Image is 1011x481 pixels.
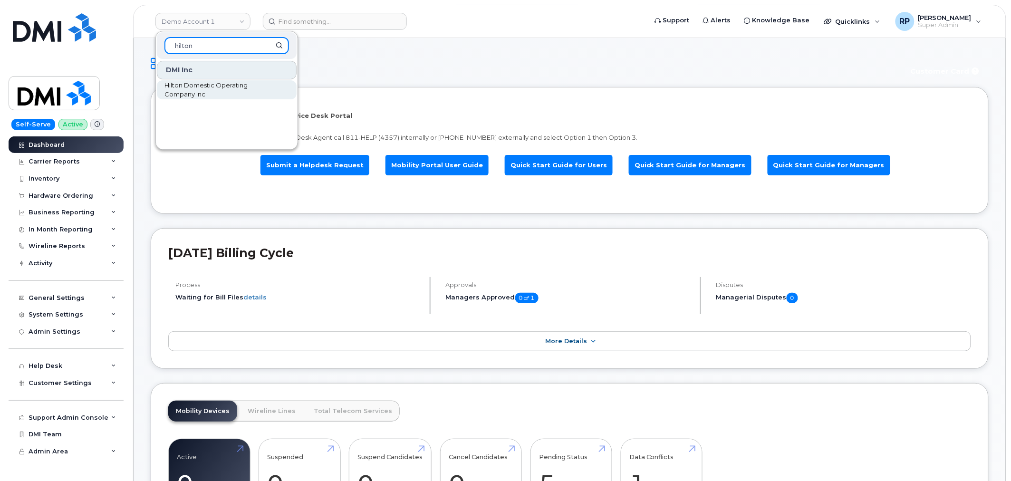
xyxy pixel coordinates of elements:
p: Welcome to the Mobile Device Service Desk Portal [175,111,964,120]
h5: Managers Approved [446,293,692,303]
h4: Approvals [446,281,692,289]
span: Hilton Domestic Operating Company Inc [164,81,274,99]
h5: Managerial Disputes [716,293,971,303]
h1: Dashboard [151,55,898,72]
button: Customer Card [903,63,989,79]
a: Total Telecom Services [306,401,400,422]
span: More Details [546,337,587,345]
span: 0 [787,293,798,303]
p: To speak with a Mobile Device Service Desk Agent call 811-HELP (4357) internally or [PHONE_NUMBER... [175,133,964,142]
a: Mobility Portal User Guide [385,155,489,175]
h2: [DATE] Billing Cycle [168,246,971,260]
a: Quick Start Guide for Managers [768,155,890,175]
span: 0 of 1 [515,293,539,303]
li: Waiting for Bill Files [175,293,422,302]
div: DMI Inc [157,61,297,79]
a: Hilton Domestic Operating Company Inc [157,80,297,99]
input: Search [164,37,289,54]
a: Submit a Helpdesk Request [260,155,369,175]
h4: Process [175,281,422,289]
a: Quick Start Guide for Users [505,155,613,175]
a: Mobility Devices [168,401,237,422]
a: Quick Start Guide for Managers [629,155,751,175]
a: details [243,293,267,301]
h4: Disputes [716,281,971,289]
a: Wireline Lines [240,401,303,422]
